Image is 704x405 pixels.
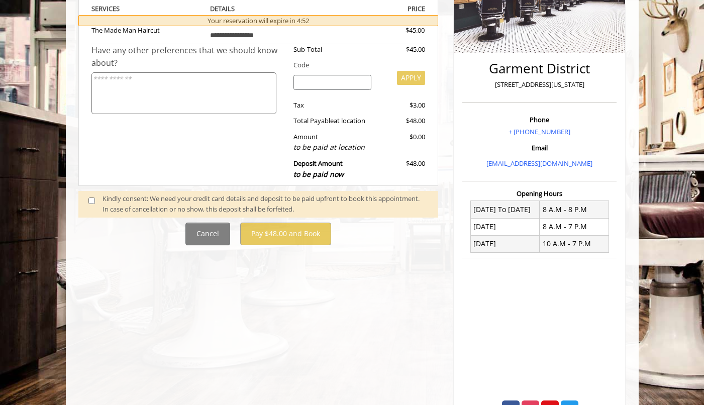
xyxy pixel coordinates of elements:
p: [STREET_ADDRESS][US_STATE] [465,79,614,90]
th: SERVICE [91,3,203,15]
div: $48.00 [379,158,425,180]
div: Code [286,60,425,70]
span: to be paid now [293,169,344,179]
div: Have any other preferences that we should know about? [91,44,286,70]
a: [EMAIL_ADDRESS][DOMAIN_NAME] [486,159,592,168]
div: Total Payable [286,116,379,126]
button: Cancel [185,223,230,245]
td: The Made Man Haircut [91,15,203,44]
th: PRICE [314,3,426,15]
div: $0.00 [379,132,425,153]
td: [DATE] To [DATE] [470,201,540,218]
div: $45.00 [369,25,425,36]
td: [DATE] [470,235,540,252]
td: 8 A.M - 7 P.M [540,218,609,235]
h3: Email [465,144,614,151]
td: 8 A.M - 8 P.M [540,201,609,218]
button: Pay $48.00 and Book [240,223,331,245]
span: S [116,4,120,13]
button: APPLY [397,71,425,85]
div: Your reservation will expire in 4:52 [78,15,439,27]
div: $48.00 [379,116,425,126]
td: [DATE] [470,218,540,235]
th: DETAILS [203,3,314,15]
div: Tax [286,100,379,111]
h3: Phone [465,116,614,123]
b: Deposit Amount [293,159,344,179]
div: to be paid at location [293,142,371,153]
div: Kindly consent: We need your credit card details and deposit to be paid upfront to book this appo... [103,193,428,215]
span: at location [334,116,365,125]
div: Sub-Total [286,44,379,55]
div: $45.00 [379,44,425,55]
div: $3.00 [379,100,425,111]
a: + [PHONE_NUMBER] [509,127,570,136]
h3: Opening Hours [462,190,617,197]
h2: Garment District [465,61,614,76]
div: Amount [286,132,379,153]
td: 10 A.M - 7 P.M [540,235,609,252]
